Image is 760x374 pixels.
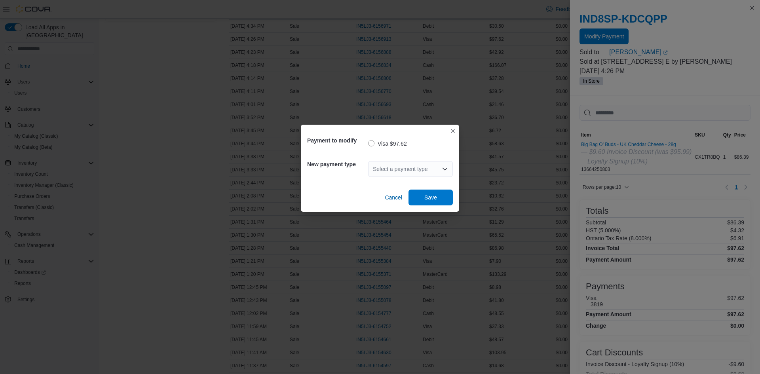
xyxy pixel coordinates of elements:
[442,166,448,172] button: Open list of options
[424,194,437,201] span: Save
[307,156,367,172] h5: New payment type
[382,190,405,205] button: Cancel
[448,126,458,136] button: Closes this modal window
[307,133,367,148] h5: Payment to modify
[368,139,407,148] label: Visa $97.62
[408,190,453,205] button: Save
[385,194,402,201] span: Cancel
